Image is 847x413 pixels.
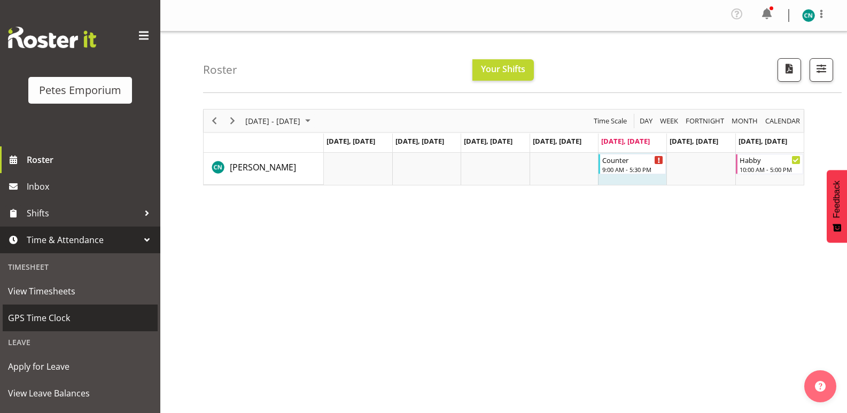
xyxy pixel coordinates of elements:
[207,114,222,128] button: Previous
[8,385,152,401] span: View Leave Balances
[602,154,663,165] div: Counter
[8,310,152,326] span: GPS Time Clock
[472,59,534,81] button: Your Shifts
[638,114,655,128] button: Timeline Day
[230,161,296,173] span: [PERSON_NAME]
[658,114,680,128] button: Timeline Week
[639,114,654,128] span: Day
[3,278,158,305] a: View Timesheets
[3,305,158,331] a: GPS Time Clock
[730,114,760,128] button: Timeline Month
[8,27,96,48] img: Rosterit website logo
[203,109,804,185] div: Timeline Week of August 29, 2025
[395,136,444,146] span: [DATE], [DATE]
[764,114,802,128] button: Month
[599,154,666,174] div: Christine Neville"s event - Counter Begin From Friday, August 29, 2025 at 9:00:00 AM GMT+12:00 En...
[327,136,375,146] span: [DATE], [DATE]
[602,165,663,174] div: 9:00 AM - 5:30 PM
[740,154,801,165] div: Habby
[810,58,833,82] button: Filter Shifts
[3,380,158,407] a: View Leave Balances
[827,170,847,243] button: Feedback - Show survey
[39,82,121,98] div: Petes Emporium
[592,114,629,128] button: Time Scale
[685,114,725,128] span: Fortnight
[27,232,139,248] span: Time & Attendance
[244,114,315,128] button: August 25 - 31, 2025
[802,9,815,22] img: christine-neville11214.jpg
[244,114,301,128] span: [DATE] - [DATE]
[593,114,628,128] span: Time Scale
[464,136,512,146] span: [DATE], [DATE]
[740,165,801,174] div: 10:00 AM - 5:00 PM
[8,359,152,375] span: Apply for Leave
[324,153,804,185] table: Timeline Week of August 29, 2025
[481,63,525,75] span: Your Shifts
[27,178,155,194] span: Inbox
[205,110,223,132] div: Previous
[815,381,826,392] img: help-xxl-2.png
[601,136,650,146] span: [DATE], [DATE]
[3,331,158,353] div: Leave
[203,64,237,76] h4: Roster
[736,154,803,174] div: Christine Neville"s event - Habby Begin From Sunday, August 31, 2025 at 10:00:00 AM GMT+12:00 End...
[659,114,679,128] span: Week
[27,152,155,168] span: Roster
[764,114,801,128] span: calendar
[8,283,152,299] span: View Timesheets
[533,136,581,146] span: [DATE], [DATE]
[226,114,240,128] button: Next
[3,353,158,380] a: Apply for Leave
[739,136,787,146] span: [DATE], [DATE]
[670,136,718,146] span: [DATE], [DATE]
[204,153,324,185] td: Christine Neville resource
[27,205,139,221] span: Shifts
[778,58,801,82] button: Download a PDF of the roster according to the set date range.
[230,161,296,174] a: [PERSON_NAME]
[684,114,726,128] button: Fortnight
[832,181,842,218] span: Feedback
[731,114,759,128] span: Month
[3,256,158,278] div: Timesheet
[223,110,242,132] div: Next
